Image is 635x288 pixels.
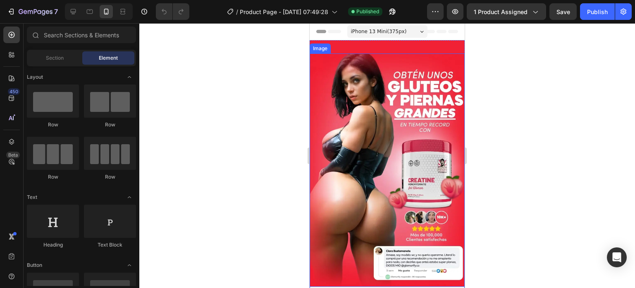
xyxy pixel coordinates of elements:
[27,194,37,201] span: Text
[84,121,136,128] div: Row
[27,73,43,81] span: Layout
[156,3,189,20] div: Undo/Redo
[27,261,42,269] span: Button
[123,191,136,204] span: Toggle open
[236,7,238,16] span: /
[356,8,379,15] span: Published
[556,8,570,15] span: Save
[310,23,465,288] iframe: Design area
[467,3,546,20] button: 1 product assigned
[84,241,136,249] div: Text Block
[99,54,118,62] span: Element
[3,3,62,20] button: 7
[27,173,79,181] div: Row
[6,152,20,158] div: Beta
[240,7,328,16] span: Product Page - [DATE] 07:49:28
[27,121,79,128] div: Row
[123,259,136,272] span: Toggle open
[46,54,64,62] span: Section
[474,7,528,16] span: 1 product assigned
[607,247,627,267] div: Open Intercom Messenger
[27,241,79,249] div: Heading
[27,27,136,43] input: Search Sections & Elements
[587,7,608,16] div: Publish
[123,70,136,84] span: Toggle open
[84,173,136,181] div: Row
[580,3,615,20] button: Publish
[8,88,20,95] div: 450
[549,3,577,20] button: Save
[54,7,58,17] p: 7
